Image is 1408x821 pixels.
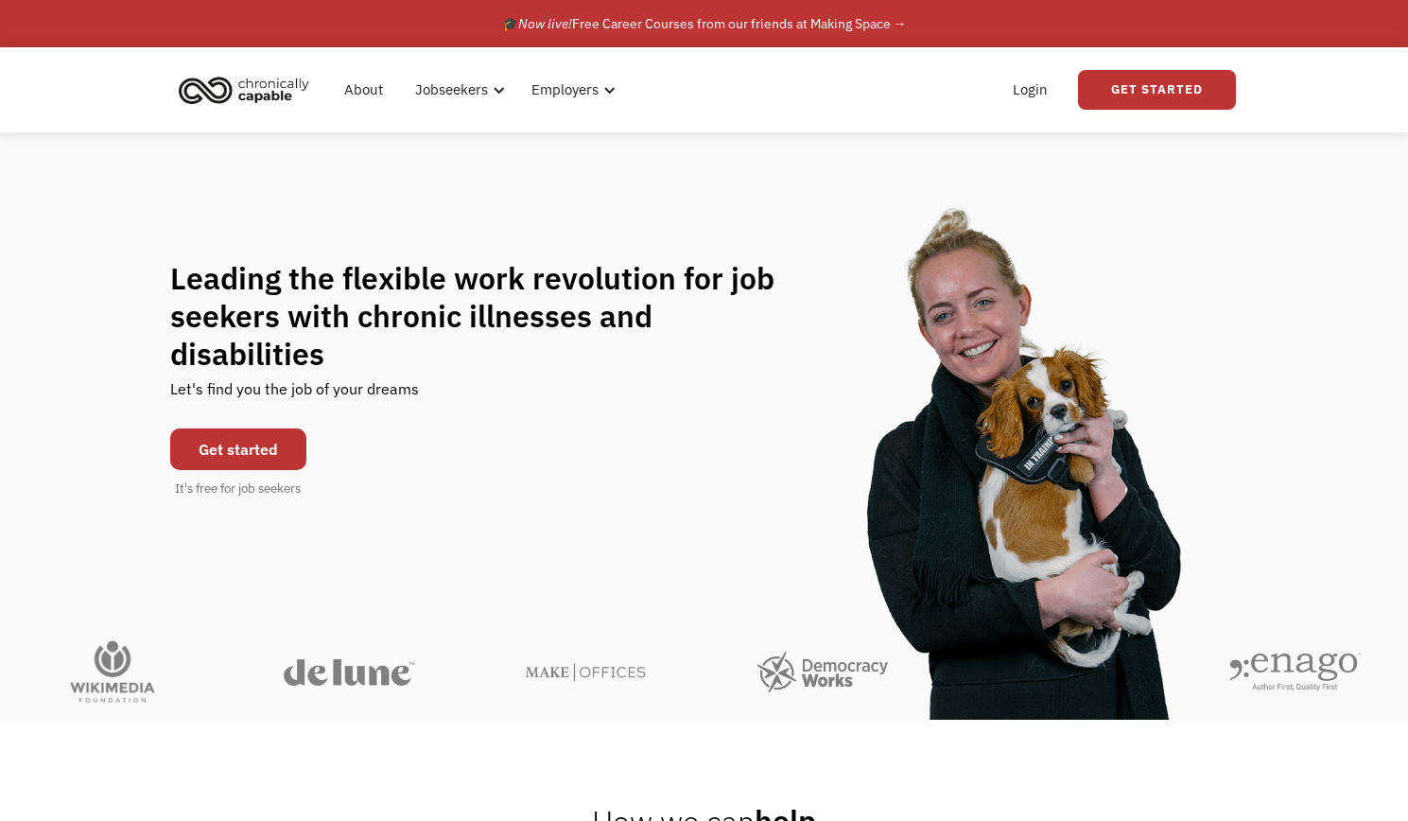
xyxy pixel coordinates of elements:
div: Employers [520,60,621,120]
div: Jobseekers [404,60,511,120]
em: Now live! [518,15,572,32]
a: Login [1001,60,1059,120]
div: Employers [531,79,599,101]
div: It's free for job seekers [175,480,301,498]
img: Chronically Capable logo [173,69,315,111]
div: Let's find you the job of your dreams [170,373,419,419]
div: Jobseekers [415,79,488,101]
a: About [333,60,394,120]
div: 🎓 Free Career Courses from our friends at Making Space → [502,12,907,35]
h1: Leading the flexible work revolution for job seekers with chronic illnesses and disabilities [170,259,811,373]
a: home [173,69,323,111]
a: Get started [170,428,306,470]
a: Get Started [1078,70,1236,110]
